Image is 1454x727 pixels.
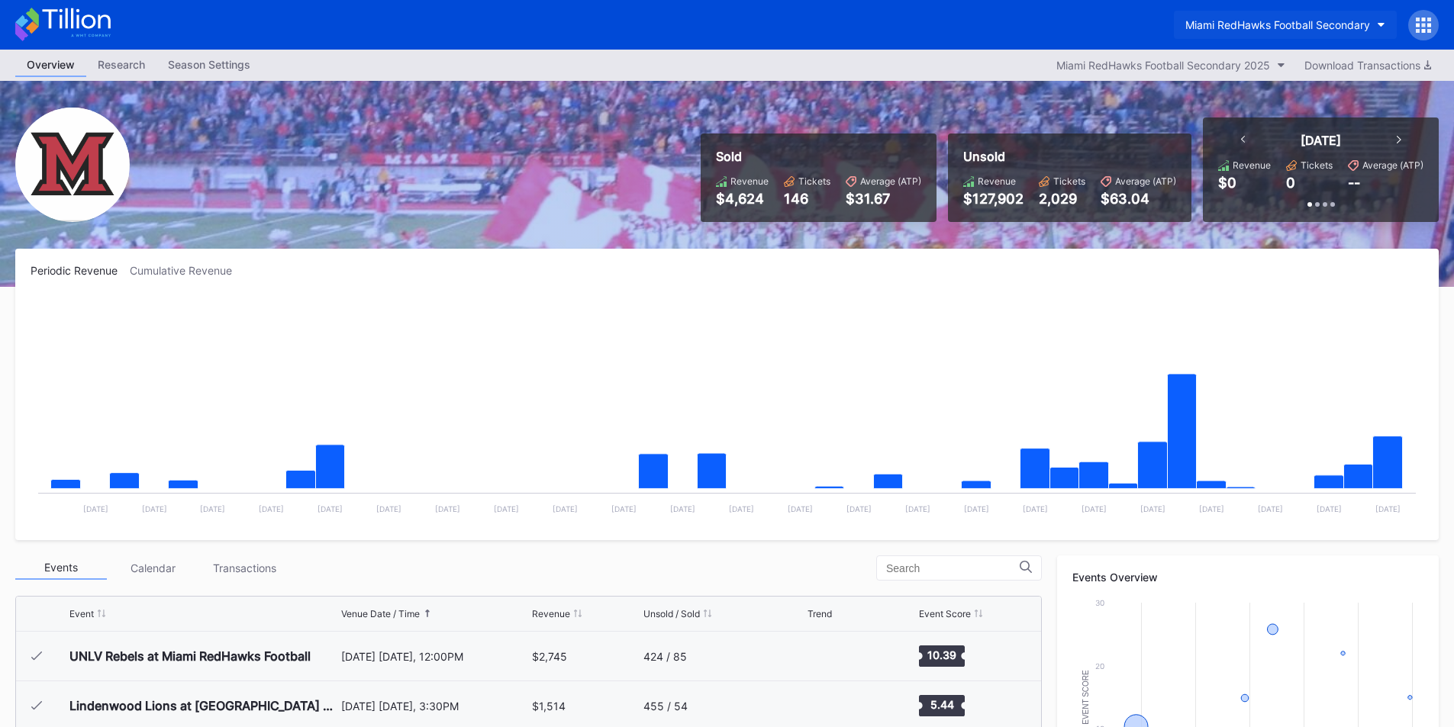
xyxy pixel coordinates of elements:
[1317,504,1342,513] text: [DATE]
[1115,175,1176,187] div: Average (ATP)
[963,149,1176,164] div: Unsold
[376,504,401,513] text: [DATE]
[1095,598,1104,607] text: 30
[930,698,953,711] text: 5.44
[643,608,700,619] div: Unsold / Sold
[69,698,337,713] div: Lindenwood Lions at [GEOGRAPHIC_DATA] RedHawks Football
[1348,175,1360,191] div: --
[198,556,290,580] div: Transactions
[846,504,872,513] text: [DATE]
[716,149,921,164] div: Sold
[83,504,108,513] text: [DATE]
[200,504,225,513] text: [DATE]
[86,53,156,77] a: Research
[788,504,813,513] text: [DATE]
[142,504,167,513] text: [DATE]
[1053,175,1085,187] div: Tickets
[964,504,989,513] text: [DATE]
[532,608,570,619] div: Revenue
[15,556,107,580] div: Events
[86,53,156,76] div: Research
[156,53,262,76] div: Season Settings
[494,504,519,513] text: [DATE]
[1049,55,1293,76] button: Miami RedHawks Football Secondary 2025
[1174,11,1397,39] button: Miami RedHawks Football Secondary
[1072,571,1423,584] div: Events Overview
[643,700,688,713] div: 455 / 54
[1286,175,1295,191] div: 0
[927,648,956,661] text: 10.39
[808,608,832,619] div: Trend
[15,53,86,77] a: Overview
[919,608,971,619] div: Event Score
[1095,661,1104,671] text: 20
[1199,504,1224,513] text: [DATE]
[730,175,769,187] div: Revenue
[130,264,244,277] div: Cumulative Revenue
[1039,191,1085,207] div: 2,029
[532,700,566,713] div: $1,514
[784,191,830,207] div: 146
[1304,59,1431,72] div: Download Transactions
[1258,504,1283,513] text: [DATE]
[808,637,853,675] svg: Chart title
[341,700,529,713] div: [DATE] [DATE], 3:30PM
[1301,133,1341,148] div: [DATE]
[860,175,921,187] div: Average (ATP)
[532,650,567,663] div: $2,745
[15,108,130,222] img: Miami_RedHawks_Football_Secondary.png
[553,504,578,513] text: [DATE]
[1082,504,1107,513] text: [DATE]
[670,504,695,513] text: [DATE]
[1362,159,1423,171] div: Average (ATP)
[716,191,769,207] div: $4,624
[1140,504,1165,513] text: [DATE]
[31,296,1423,525] svg: Chart title
[1233,159,1271,171] div: Revenue
[341,608,420,619] div: Venue Date / Time
[1301,159,1333,171] div: Tickets
[156,53,262,77] a: Season Settings
[611,504,637,513] text: [DATE]
[31,264,130,277] div: Periodic Revenue
[1101,191,1176,207] div: $63.04
[69,648,311,664] div: UNLV Rebels at Miami RedHawks Football
[1023,504,1048,513] text: [DATE]
[729,504,754,513] text: [DATE]
[1297,55,1439,76] button: Download Transactions
[643,650,687,663] div: 424 / 85
[1056,59,1270,72] div: Miami RedHawks Football Secondary 2025
[341,650,529,663] div: [DATE] [DATE], 12:00PM
[107,556,198,580] div: Calendar
[1375,504,1401,513] text: [DATE]
[963,191,1024,207] div: $127,902
[259,504,284,513] text: [DATE]
[1082,670,1090,725] text: Event Score
[69,608,94,619] div: Event
[435,504,460,513] text: [DATE]
[886,562,1020,574] input: Search
[978,175,1016,187] div: Revenue
[905,504,930,513] text: [DATE]
[808,687,853,725] svg: Chart title
[798,175,830,187] div: Tickets
[318,504,343,513] text: [DATE]
[1218,175,1236,191] div: $0
[846,191,921,207] div: $31.67
[1185,18,1370,31] div: Miami RedHawks Football Secondary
